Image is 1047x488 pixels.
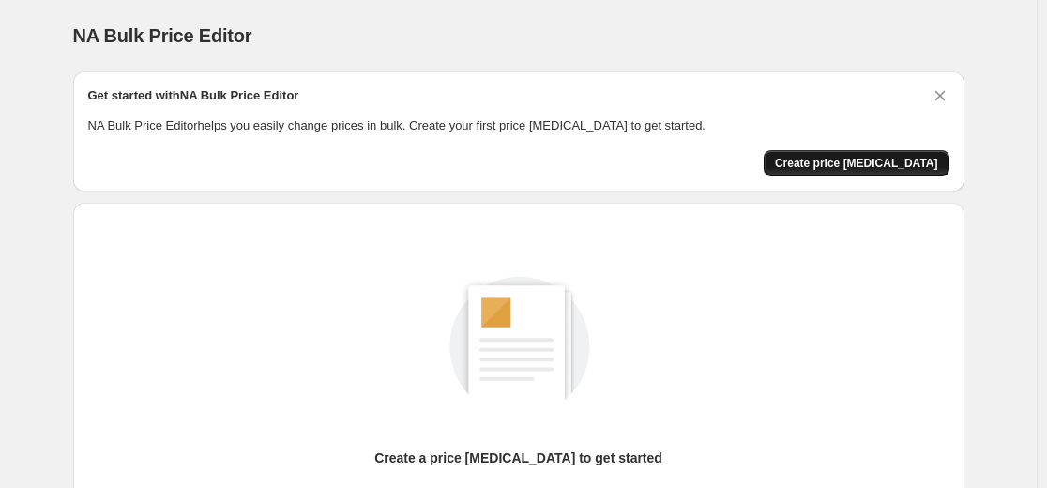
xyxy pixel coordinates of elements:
[88,116,949,135] p: NA Bulk Price Editor helps you easily change prices in bulk. Create your first price [MEDICAL_DAT...
[88,86,299,105] h2: Get started with NA Bulk Price Editor
[374,449,662,467] p: Create a price [MEDICAL_DATA] to get started
[73,25,252,46] span: NA Bulk Price Editor
[931,86,949,105] button: Dismiss card
[764,150,949,176] button: Create price change job
[775,156,938,171] span: Create price [MEDICAL_DATA]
